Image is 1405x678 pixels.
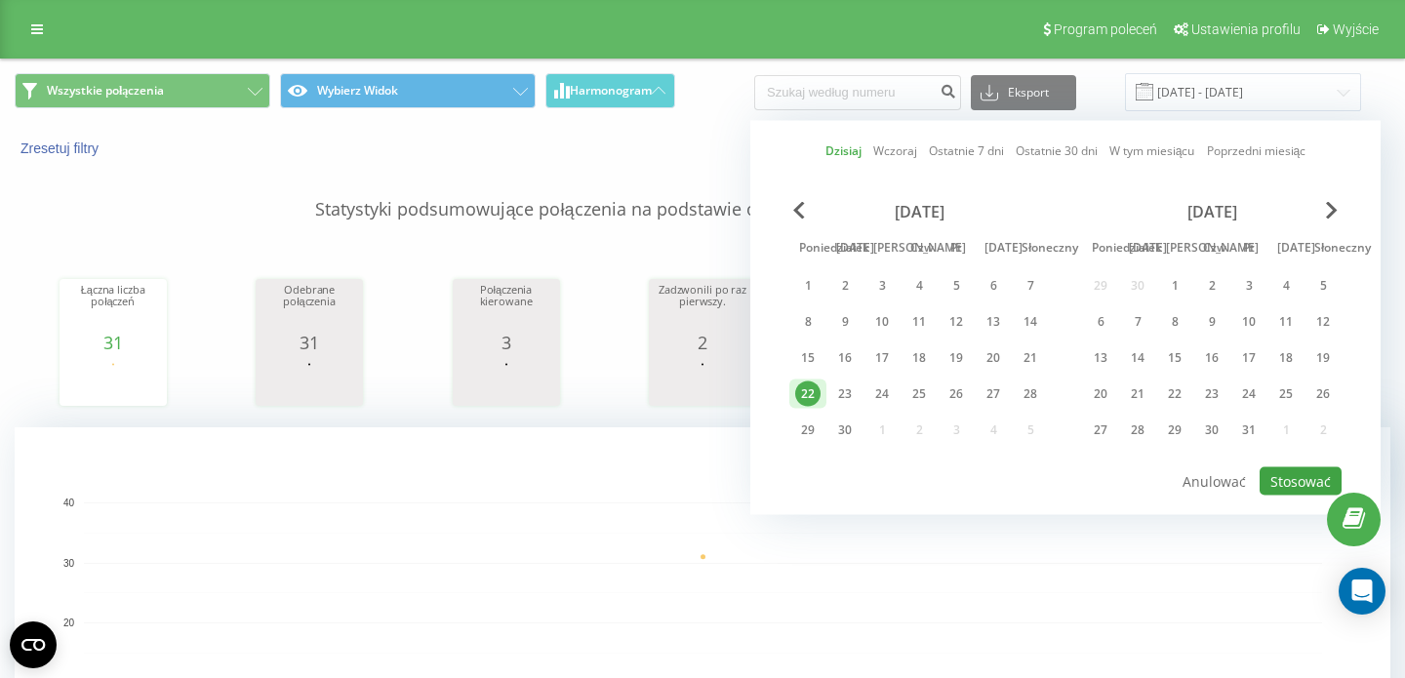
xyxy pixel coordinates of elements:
[975,343,1012,373] div: Sobota, 20 września 2025
[789,307,826,337] div: Poniedziałek, 8 września 2025 r.
[975,379,1012,409] div: Sobota, 27 września 2025
[1314,239,1371,256] font: Słoneczny
[1305,271,1342,300] div: Niedziela, 5 października 2025 r.
[1082,343,1119,373] div: Poniedziałek, 13 października 2025
[1166,239,1259,256] font: [PERSON_NAME]
[901,343,938,373] div: Czw., 18 września 2025 r.
[1279,385,1293,402] font: 25
[1098,313,1104,330] font: 6
[1082,307,1119,337] div: Poniedziałek, 6 października 2025 r.
[1172,277,1179,294] font: 1
[1160,235,1189,264] abbr: Środa
[1305,307,1342,337] div: Niedziela, 12 października 2025 r.
[1135,313,1142,330] font: 7
[315,197,1089,220] font: Statystyki podsumowujące połączenia na podstawie określonych filtrów dla wybranego okresu
[1086,235,1115,264] abbr: Poniedziałek
[1326,202,1338,219] span: Przyszły miesiąc
[1016,142,1098,159] font: Ostatnie 30 dni
[1012,307,1049,337] div: Niedziela, 14 września 2025 r.
[793,235,823,264] abbr: Poniedziałek
[938,343,975,373] div: Pt 19 wrz 2025
[1129,239,1167,256] font: [DATE]
[826,271,863,300] div: Wt. 2 września 2025 r.
[789,379,826,409] div: Poniedziałek, 22 września 2025 r.
[280,73,536,108] button: Wybierz Widok
[801,349,815,366] font: 15
[15,73,270,108] button: Wszystkie połączenia
[938,307,975,337] div: Pt, 12 wrz 2025
[1279,349,1293,366] font: 18
[1193,271,1230,300] div: Czw., 2 paź 2025
[1187,201,1237,222] font: [DATE]
[838,421,852,438] font: 30
[953,277,960,294] font: 5
[81,282,145,308] font: Łączna liczba połączeń
[863,343,901,373] div: śr. 17 wrz. 2025
[1205,349,1219,366] font: 16
[300,331,319,354] font: 31
[654,352,751,411] svg: Wykres.
[912,385,926,402] font: 25
[1305,343,1342,373] div: Niedziela, 19 października 2025 r.
[1205,385,1219,402] font: 23
[1082,416,1119,445] div: Poniedziałek, 27 października 2025
[1119,307,1156,337] div: Wt. 7 paź 2025
[904,235,934,264] abbr: Czwartek
[949,385,963,402] font: 26
[283,282,335,308] font: Odebrane połączenia
[793,202,805,219] span: Poprzedni miesiąc
[990,277,997,294] font: 6
[789,271,826,300] div: Poniedziałek, 1 września 2025 r.
[1260,467,1342,496] button: Stosować
[938,271,975,300] div: Pt 5 wrz 2025
[1094,349,1107,366] font: 13
[1156,343,1193,373] div: śr. 15 paź 2025
[545,73,675,108] button: Harmonogram
[1230,379,1267,409] div: Pt 24 paź 2025
[15,140,108,157] button: Zresetuj filtry
[1109,142,1195,159] font: W tym miesiącu
[1119,379,1156,409] div: Wt. 21 paź 2025
[317,82,398,99] font: Wybierz Widok
[1193,343,1230,373] div: Czw., 16 paź 2025
[929,142,1004,159] font: Ostatnie 7 dni
[1333,21,1379,37] font: Wyjście
[1012,343,1049,373] div: Niedziela, 21 września 2025 r.
[826,379,863,409] div: Wt. 23 września 2025 r.
[863,307,901,337] div: śr. 10 wrz. 2025
[879,277,886,294] font: 3
[1316,313,1330,330] font: 12
[863,379,901,409] div: śr. 24 wrz. 2025
[63,498,75,508] text: 40
[984,239,1023,256] font: [DATE]
[1168,349,1182,366] font: 15
[867,235,897,264] abbr: Środa
[261,352,358,411] div: Wykres.
[912,313,926,330] font: 11
[1012,379,1049,409] div: Niedziela, 28 września 2025 r.
[1156,379,1193,409] div: śr. 22 paź 2025
[986,349,1000,366] font: 20
[1205,421,1219,438] font: 30
[10,621,57,668] button: Otwórz widżet CMP
[1230,416,1267,445] div: Pt 31 paź 2025
[826,307,863,337] div: Wt. 9 września 2025 r.
[1131,421,1144,438] font: 28
[1012,271,1049,300] div: Niedziela, 7 września 2025 r.
[570,82,652,99] font: Harmonogram
[1168,421,1182,438] font: 29
[1230,271,1267,300] div: Pt 3 paź 2025
[1271,235,1301,264] abbr: Sobota
[975,307,1012,337] div: Sobota, 13 września 2025 r.
[1316,385,1330,402] font: 26
[1168,385,1182,402] font: 22
[949,349,963,366] font: 19
[1279,313,1293,330] font: 11
[1123,235,1152,264] abbr: Wtorek
[825,142,862,159] font: Dzisiaj
[20,140,99,156] font: Zresetuj filtry
[1277,239,1315,256] font: [DATE]
[1267,379,1305,409] div: Sobota, 25 października 2025 r.
[805,277,812,294] font: 1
